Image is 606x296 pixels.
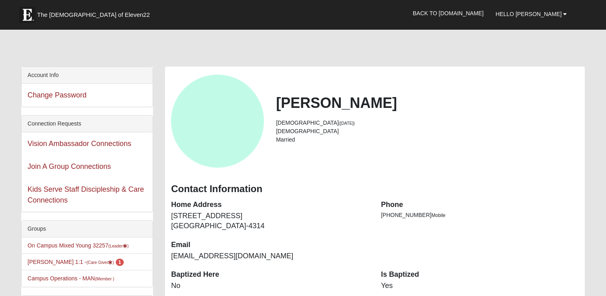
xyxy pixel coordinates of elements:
[171,270,369,280] dt: Baptized Here
[87,260,114,265] small: (Care Giver )
[95,276,114,281] small: (Member )
[28,185,144,204] a: Kids Serve Staff Discipleship & Care Connections
[19,7,35,23] img: Eleven22 logo
[171,251,369,262] dd: [EMAIL_ADDRESS][DOMAIN_NAME]
[407,3,489,23] a: Back to [DOMAIN_NAME]
[22,67,153,84] div: Account Info
[37,11,150,19] span: The [DEMOGRAPHIC_DATA] of Eleven22
[381,281,579,291] dd: Yes
[108,243,129,248] small: (Leader )
[339,121,355,126] small: ([DATE])
[431,213,445,218] span: Mobile
[381,200,579,210] dt: Phone
[28,140,131,148] a: Vision Ambassador Connections
[171,281,369,291] dd: No
[22,116,153,132] div: Connection Requests
[381,270,579,280] dt: Is Baptized
[28,275,114,282] a: Campus Operations - MAN(Member )
[15,3,175,23] a: The [DEMOGRAPHIC_DATA] of Eleven22
[276,94,579,112] h2: [PERSON_NAME]
[116,259,124,266] span: number of pending members
[381,211,579,219] li: [PHONE_NUMBER]
[28,162,111,170] a: Join A Group Connections
[489,4,573,24] a: Hello [PERSON_NAME]
[276,127,579,136] li: [DEMOGRAPHIC_DATA]
[171,240,369,250] dt: Email
[28,91,87,99] a: Change Password
[171,75,264,168] a: View Fullsize Photo
[276,136,579,144] li: Married
[495,11,562,17] span: Hello [PERSON_NAME]
[171,200,369,210] dt: Home Address
[28,259,124,265] a: [PERSON_NAME] 1:1 -(Care Giver) 1
[28,242,129,249] a: On Campus Mixed Young 32257(Leader)
[22,221,153,237] div: Groups
[171,211,369,231] dd: [STREET_ADDRESS] [GEOGRAPHIC_DATA]-4314
[171,183,579,195] h3: Contact Information
[276,119,579,127] li: [DEMOGRAPHIC_DATA]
